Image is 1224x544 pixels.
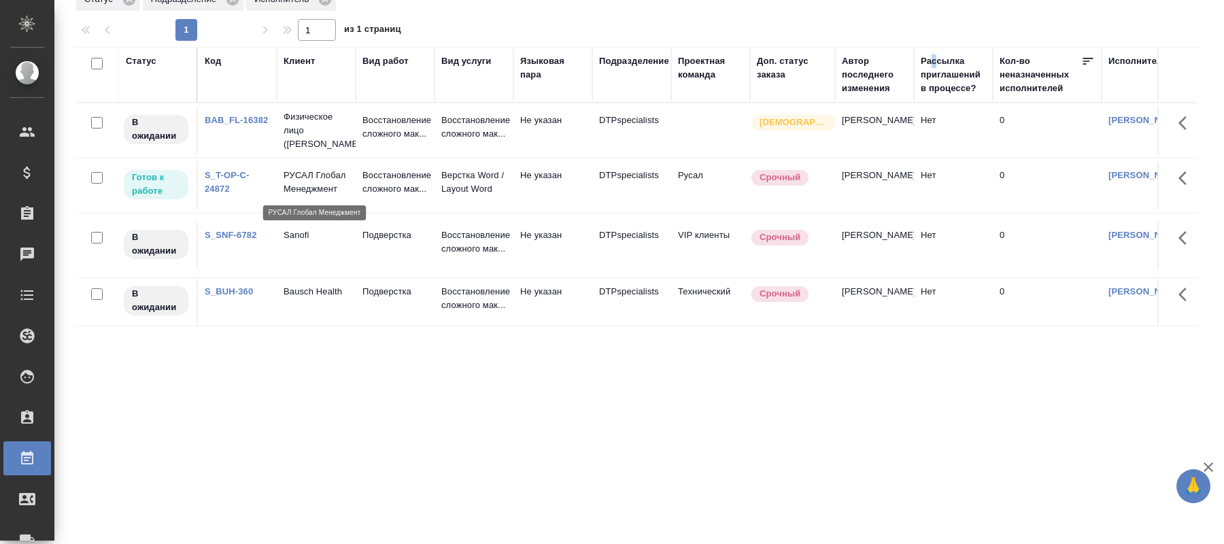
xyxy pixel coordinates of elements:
button: Здесь прячутся важные кнопки [1170,162,1203,194]
p: Подверстка [362,285,428,299]
div: Статус [126,54,156,68]
div: Кол-во неназначенных исполнителей [1000,54,1081,95]
div: Подразделение [599,54,669,68]
p: [DEMOGRAPHIC_DATA] [760,116,828,129]
a: [PERSON_NAME] [1108,170,1184,180]
td: VIP клиенты [671,222,750,269]
button: 🙏 [1176,469,1210,503]
div: Рассылка приглашений в процессе? [921,54,986,95]
p: Восстановление сложного мак... [441,228,507,256]
td: Не указан [513,162,592,209]
a: [PERSON_NAME] [1108,115,1184,125]
div: Исполнитель [1108,54,1168,68]
div: Автор последнего изменения [842,54,907,95]
button: Здесь прячутся важные кнопки [1170,107,1203,139]
td: Нет [914,162,993,209]
a: BAB_FL-16382 [205,115,268,125]
td: 0 [993,162,1102,209]
button: Здесь прячутся важные кнопки [1170,278,1203,311]
a: S_BUH-360 [205,286,253,296]
p: В ожидании [132,287,180,314]
p: Восстановление сложного мак... [362,169,428,196]
td: 0 [993,107,1102,154]
p: Bausch Health [284,285,349,299]
div: Проектная команда [678,54,743,82]
td: [PERSON_NAME] [835,162,914,209]
td: [PERSON_NAME] [835,107,914,154]
p: Готов к работе [132,171,180,198]
td: [PERSON_NAME] [835,278,914,326]
p: Подверстка [362,228,428,242]
p: Восстановление сложного мак... [441,285,507,312]
td: Не указан [513,107,592,154]
div: Клиент [284,54,315,68]
a: [PERSON_NAME] [1108,230,1184,240]
p: Sanofi [284,228,349,242]
td: Не указан [513,222,592,269]
p: Срочный [760,287,800,301]
td: DTPspecialists [592,162,671,209]
p: Восстановление сложного мак... [441,114,507,141]
p: В ожидании [132,231,180,258]
a: S_T-OP-C-24872 [205,170,250,194]
span: 🙏 [1182,472,1205,500]
td: Нет [914,222,993,269]
div: Исполнитель назначен, приступать к работе пока рано [122,114,190,146]
td: 0 [993,222,1102,269]
p: РУСАЛ Глобал Менеджмент [284,169,349,196]
td: [PERSON_NAME] [835,222,914,269]
p: Физическое лицо ([PERSON_NAME]) [284,110,349,151]
td: DTPspecialists [592,107,671,154]
p: Срочный [760,171,800,184]
td: 0 [993,278,1102,326]
div: Вид услуги [441,54,492,68]
td: Русал [671,162,750,209]
td: Нет [914,107,993,154]
td: Не указан [513,278,592,326]
td: Нет [914,278,993,326]
td: Технический [671,278,750,326]
div: Вид работ [362,54,409,68]
div: Языковая пара [520,54,585,82]
a: [PERSON_NAME] [1108,286,1184,296]
p: Восстановление сложного мак... [362,114,428,141]
div: Исполнитель может приступить к работе [122,169,190,201]
p: Срочный [760,231,800,244]
div: Код [205,54,221,68]
p: Верстка Word / Layout Word [441,169,507,196]
td: DTPspecialists [592,222,671,269]
button: Здесь прячутся важные кнопки [1170,222,1203,254]
td: DTPspecialists [592,278,671,326]
span: из 1 страниц [344,21,401,41]
div: Доп. статус заказа [757,54,828,82]
a: S_SNF-6782 [205,230,257,240]
p: В ожидании [132,116,180,143]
